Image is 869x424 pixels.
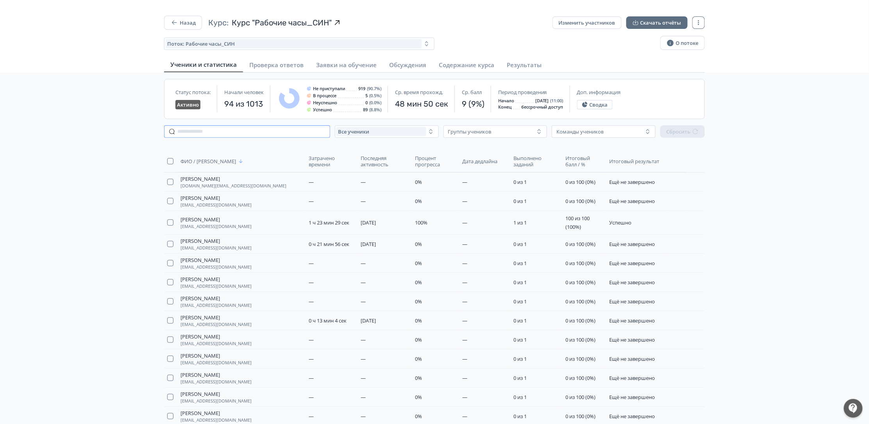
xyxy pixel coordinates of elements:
span: 0 из 1 [513,355,527,362]
span: 0 из 1 [513,279,527,286]
span: Последняя активность [361,155,407,167]
button: [PERSON_NAME][EMAIL_ADDRESS][DOMAIN_NAME] [181,391,252,403]
span: 0 из 100 (0%) [566,241,596,248]
span: Начало [498,98,514,103]
button: Дата дедлайна [463,157,499,166]
span: Ещё не завершено [610,317,655,324]
button: [PERSON_NAME][EMAIL_ADDRESS][DOMAIN_NAME] [181,372,252,384]
span: — [309,394,314,401]
button: [PERSON_NAME][EMAIL_ADDRESS][DOMAIN_NAME] [181,353,252,365]
span: 5 [365,93,368,98]
span: 0 из 100 (0%) [566,198,596,205]
span: 0 ч 13 мин 4 сек [309,317,347,324]
button: [PERSON_NAME][EMAIL_ADDRESS][DOMAIN_NAME] [181,295,252,308]
button: Сбросить [660,125,705,138]
span: (11:00) [551,98,563,103]
span: — [463,336,468,343]
span: Итоговый балл / % [566,155,602,167]
button: Выполнено заданий [513,153,560,169]
span: — [361,298,366,305]
span: Не приступали [313,86,345,91]
button: ФИО / [PERSON_NAME] [181,157,245,166]
span: — [463,198,468,205]
span: бессрочный доступ [521,105,563,109]
div: Команды учеников [556,128,604,135]
span: 1 ч 23 мин 29 сек [309,219,349,226]
span: [PERSON_NAME] [181,353,220,359]
span: 0 из 1 [513,336,527,343]
span: — [309,336,314,343]
button: [PERSON_NAME][DOMAIN_NAME][EMAIL_ADDRESS][DOMAIN_NAME] [181,176,286,188]
span: (90.7%) [367,86,381,91]
span: [EMAIL_ADDRESS][DOMAIN_NAME] [181,379,252,384]
span: [PERSON_NAME] [181,216,220,223]
span: — [361,198,366,205]
span: (8.8%) [369,107,381,112]
span: 0 из 1 [513,394,527,401]
span: Итоговый результат [610,158,664,164]
span: (0.5%) [369,93,381,98]
button: Итоговый балл / % [566,153,603,169]
span: 0 из 1 [513,413,527,420]
span: 0 из 100 (0%) [566,336,596,343]
span: 0% [415,178,422,185]
button: [PERSON_NAME][EMAIL_ADDRESS][DOMAIN_NAME] [181,238,252,250]
span: 0 из 100 (0%) [566,355,596,362]
span: 0 из 100 (0%) [566,279,596,286]
span: 0 ч 21 мин 56 сек [309,241,349,248]
span: — [463,374,468,381]
span: Сводка [590,102,608,108]
span: [EMAIL_ADDRESS][DOMAIN_NAME] [181,399,252,403]
span: Ещё не завершено [610,241,655,248]
button: О потоке [660,36,705,50]
span: — [361,374,366,381]
span: [EMAIL_ADDRESS][DOMAIN_NAME] [181,360,252,365]
span: [PERSON_NAME] [181,276,220,282]
span: 0 из 1 [513,178,527,185]
span: Ещё не завершено [610,178,655,185]
span: Активно [177,102,199,108]
span: 0% [415,298,422,305]
span: — [309,374,314,381]
span: — [463,241,468,248]
span: Проверка ответов [249,61,304,69]
span: 0% [415,374,422,381]
span: 0% [415,260,422,267]
button: Все ученики [335,125,439,138]
span: Затрачено времени [309,155,353,167]
span: 0% [415,413,422,420]
button: Команды учеников [552,125,656,138]
span: Заявки на обучение [316,61,377,69]
span: Дата дедлайна [463,158,498,164]
span: 0% [415,198,422,205]
span: 100% [415,219,427,226]
button: [PERSON_NAME][EMAIL_ADDRESS][DOMAIN_NAME] [181,314,252,327]
span: Начали человек [224,89,264,95]
span: — [309,298,314,305]
span: [PERSON_NAME] [181,257,220,263]
span: Результаты [507,61,542,69]
span: 0 из 100 (0%) [566,394,596,401]
span: Все ученики [338,128,369,135]
span: [DOMAIN_NAME][EMAIL_ADDRESS][DOMAIN_NAME] [181,183,286,188]
span: [PERSON_NAME] [181,176,220,182]
span: Ещё не завершено [610,260,655,267]
button: Изменить участников [553,16,622,29]
span: 0 из 100 (0%) [566,374,596,381]
span: 0% [415,279,422,286]
span: — [463,413,468,420]
span: Обсуждения [389,61,426,69]
span: — [309,279,314,286]
span: Ещё не завершено [610,279,655,286]
span: [EMAIL_ADDRESS][DOMAIN_NAME] [181,246,252,250]
span: [EMAIL_ADDRESS][DOMAIN_NAME] [181,418,252,422]
span: Доп. информация [577,89,621,95]
span: (0.0%) [369,100,381,105]
span: [EMAIL_ADDRESS][DOMAIN_NAME] [181,341,252,346]
span: [EMAIL_ADDRESS][DOMAIN_NAME] [181,303,252,308]
span: Ещё не завершено [610,413,655,420]
span: Выполнено заданий [513,155,558,167]
span: 9 (9%) [462,98,485,109]
span: [EMAIL_ADDRESS][DOMAIN_NAME] [181,203,252,207]
span: Ср. балл [462,89,482,95]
